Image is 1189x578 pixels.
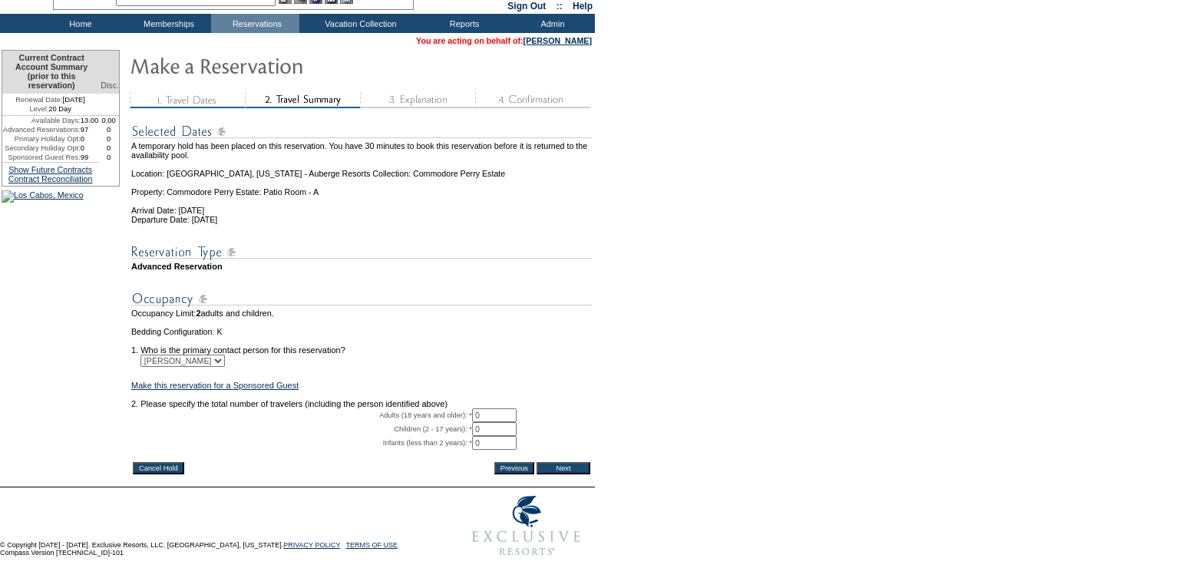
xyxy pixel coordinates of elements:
[35,14,123,33] td: Home
[131,381,299,390] a: Make this reservation for a Sponsored Guest
[131,122,592,141] img: subTtlSelectedDates.gif
[131,309,592,318] td: Occupancy Limit: adults and children.
[2,153,81,162] td: Sponsored Guest Res:
[2,190,84,203] img: Los Cabos, Mexico
[299,14,418,33] td: Vacation Collection
[81,125,99,134] td: 97
[573,1,593,12] a: Help
[537,462,590,474] input: Next
[523,36,592,45] a: [PERSON_NAME]
[131,399,592,408] td: 2. Please specify the total number of travelers (including the person identified above)
[360,92,475,108] img: step3_state1.gif
[29,104,48,114] span: Level:
[131,160,592,178] td: Location: [GEOGRAPHIC_DATA], [US_STATE] - Auberge Resorts Collection: Commodore Perry Estate
[131,408,472,422] td: Adults (18 years and older): *
[8,174,93,183] a: Contract Reconciliation
[2,51,98,94] td: Current Contract Account Summary (prior to this reservation)
[131,327,592,336] td: Bedding Configuration: K
[2,104,98,116] td: 20 Day
[211,14,299,33] td: Reservations
[98,144,119,153] td: 0
[81,134,99,144] td: 0
[15,95,62,104] span: Renewal Date:
[98,125,119,134] td: 0
[418,14,507,33] td: Reports
[81,144,99,153] td: 0
[196,309,200,318] span: 2
[2,144,81,153] td: Secondary Holiday Opt:
[101,81,119,90] span: Disc.
[2,125,81,134] td: Advanced Reservations:
[131,197,592,215] td: Arrival Date: [DATE]
[131,243,592,262] img: subTtlResType.gif
[133,462,184,474] input: Cancel Hold
[507,14,595,33] td: Admin
[131,289,592,309] img: subTtlOccupancy.gif
[245,92,360,108] img: step2_state2.gif
[2,94,98,104] td: [DATE]
[346,541,398,549] a: TERMS OF USE
[81,116,99,125] td: 13.00
[131,262,592,271] td: Advanced Reservation
[507,1,546,12] a: Sign Out
[2,116,81,125] td: Available Days:
[130,92,245,108] img: step1_state3.gif
[475,92,590,108] img: step4_state1.gif
[98,134,119,144] td: 0
[131,336,592,355] td: 1. Who is the primary contact person for this reservation?
[123,14,211,33] td: Memberships
[98,116,119,125] td: 0.00
[457,487,595,564] img: Exclusive Resorts
[131,178,592,197] td: Property: Commodore Perry Estate: Patio Room - A
[416,36,592,45] span: You are acting on behalf of:
[2,134,81,144] td: Primary Holiday Opt:
[131,141,592,160] td: A temporary hold has been placed on this reservation. You have 30 minutes to book this reservatio...
[557,1,563,12] span: ::
[283,541,340,549] a: PRIVACY POLICY
[131,422,472,436] td: Children (2 - 17 years): *
[81,153,99,162] td: 99
[8,165,92,174] a: Show Future Contracts
[131,215,592,224] td: Departure Date: [DATE]
[98,153,119,162] td: 0
[494,462,534,474] input: Previous
[130,50,437,81] img: Make Reservation
[131,436,472,450] td: Infants (less than 2 years): *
